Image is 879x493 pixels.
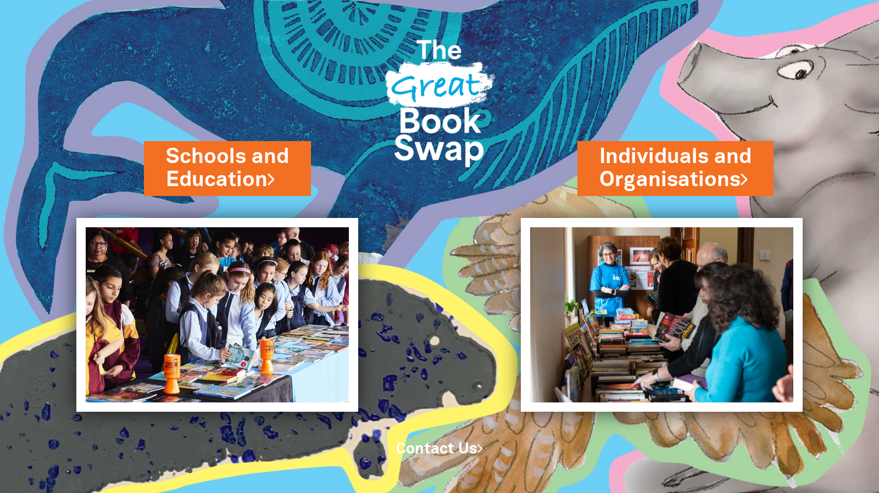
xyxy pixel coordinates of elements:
img: Schools and Education [76,218,358,412]
img: Individuals and Organisations [521,218,802,412]
a: Schools andEducation [166,143,289,194]
a: Individuals andOrganisations [599,143,752,194]
a: Contact Us [396,442,483,456]
img: Great Bookswap logo [375,13,505,186]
